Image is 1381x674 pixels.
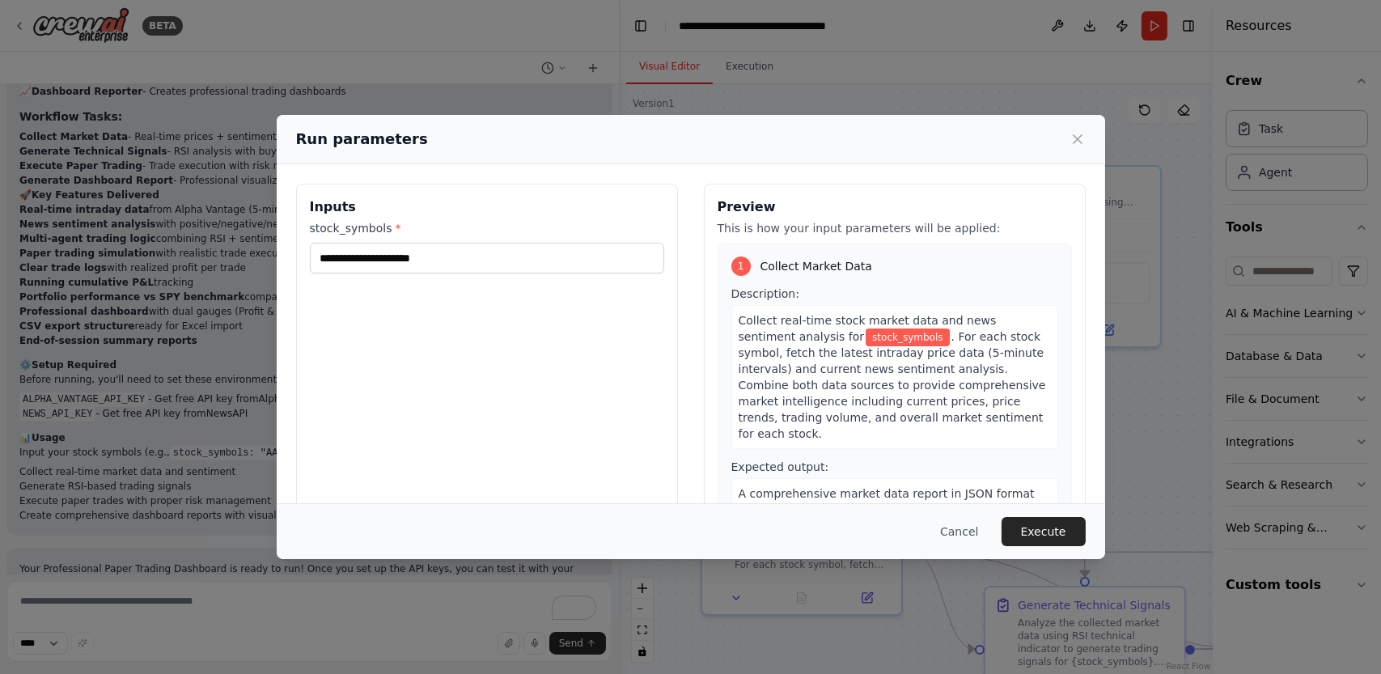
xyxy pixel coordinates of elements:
span: Collect real-time stock market data and news sentiment analysis for [739,314,997,343]
h3: Preview [718,197,1072,217]
h3: Inputs [310,197,664,217]
h2: Run parameters [296,128,428,150]
span: Description: [731,287,799,300]
span: . For each stock symbol, fetch the latest intraday price data (5-minute intervals) and current ne... [739,330,1046,440]
span: Expected output: [731,460,829,473]
div: 1 [731,256,751,276]
span: Collect Market Data [760,258,872,274]
p: This is how your input parameters will be applied: [718,220,1072,236]
button: Cancel [927,517,991,546]
button: Execute [1002,517,1086,546]
span: Variable: stock_symbols [866,329,949,346]
label: stock_symbols [310,220,664,236]
span: A comprehensive market data report in JSON format containing: 1) Real-time OHLCV price data for e... [739,487,1035,532]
